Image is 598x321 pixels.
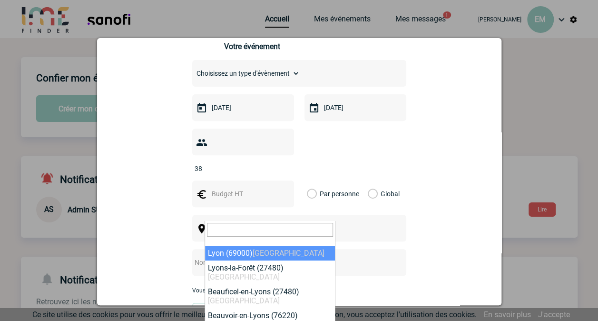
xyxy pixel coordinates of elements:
[209,101,275,114] input: Date de début
[208,296,280,305] span: [GEOGRAPHIC_DATA]
[192,256,381,269] input: Nom de l'événement
[192,162,282,175] input: Nombre de participants
[192,287,406,294] p: Vous pouvez ajouter une pièce jointe à votre demande
[224,42,374,51] h3: Votre événement
[208,272,280,281] span: [GEOGRAPHIC_DATA]
[205,246,335,261] li: Lyon (69000)
[368,181,374,207] label: Global
[205,261,335,284] li: Lyons-la-Forêt (27480)
[322,101,387,114] input: Date de fin
[253,249,324,258] span: [GEOGRAPHIC_DATA]
[209,188,275,200] input: Budget HT
[205,284,335,308] li: Beauficel-en-Lyons (27480)
[307,181,317,207] label: Par personne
